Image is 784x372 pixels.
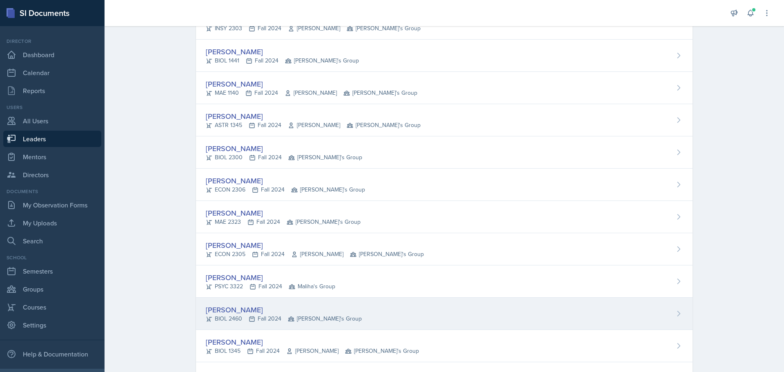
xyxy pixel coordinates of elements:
span: [PERSON_NAME]'s Group [287,218,361,226]
a: My Observation Forms [3,197,101,213]
a: [PERSON_NAME] ASTR 1345Fall 2024[PERSON_NAME] [PERSON_NAME]'s Group [196,104,693,136]
div: ASTR 1345 Fall 2024 [206,121,421,129]
div: INSY 2303 Fall 2024 [206,24,421,33]
div: Users [3,104,101,111]
a: Courses [3,299,101,315]
a: Leaders [3,131,101,147]
span: Maliha's Group [289,282,335,291]
a: Search [3,233,101,249]
div: MAE 2323 Fall 2024 [206,218,361,226]
span: [PERSON_NAME]'s Group [345,347,419,355]
a: Directors [3,167,101,183]
span: [PERSON_NAME] [291,250,343,258]
span: [PERSON_NAME]'s Group [347,121,421,129]
div: BIOL 1345 Fall 2024 [206,347,419,355]
span: [PERSON_NAME] [288,121,340,129]
span: [PERSON_NAME] [286,347,339,355]
a: Calendar [3,65,101,81]
div: ECON 2305 Fall 2024 [206,250,424,258]
a: Dashboard [3,47,101,63]
a: Settings [3,317,101,333]
span: [PERSON_NAME] [285,89,337,97]
div: School [3,254,101,261]
div: [PERSON_NAME] [206,46,359,57]
div: BIOL 2300 Fall 2024 [206,153,362,162]
div: [PERSON_NAME] [206,304,362,315]
span: [PERSON_NAME]'s Group [350,250,424,258]
a: My Uploads [3,215,101,231]
div: BIOL 2460 Fall 2024 [206,314,362,323]
a: All Users [3,113,101,129]
span: [PERSON_NAME]'s Group [288,153,362,162]
div: [PERSON_NAME] [206,78,417,89]
span: [PERSON_NAME]'s Group [288,314,362,323]
div: Help & Documentation [3,346,101,362]
div: [PERSON_NAME] [206,111,421,122]
a: [PERSON_NAME] BIOL 1345Fall 2024[PERSON_NAME] [PERSON_NAME]'s Group [196,330,693,362]
a: [PERSON_NAME] ECON 2305Fall 2024[PERSON_NAME] [PERSON_NAME]'s Group [196,233,693,265]
a: [PERSON_NAME] ECON 2306Fall 2024 [PERSON_NAME]'s Group [196,169,693,201]
a: Semesters [3,263,101,279]
div: PSYC 3322 Fall 2024 [206,282,335,291]
div: [PERSON_NAME] [206,240,424,251]
span: [PERSON_NAME]'s Group [285,56,359,65]
div: [PERSON_NAME] [206,336,419,347]
a: Reports [3,82,101,99]
div: [PERSON_NAME] [206,143,362,154]
span: [PERSON_NAME]'s Group [347,24,421,33]
div: MAE 1140 Fall 2024 [206,89,417,97]
div: [PERSON_NAME] [206,175,365,186]
a: [PERSON_NAME] BIOL 2460Fall 2024 [PERSON_NAME]'s Group [196,298,693,330]
a: [PERSON_NAME] MAE 2323Fall 2024 [PERSON_NAME]'s Group [196,201,693,233]
div: Director [3,38,101,45]
a: Mentors [3,149,101,165]
a: [PERSON_NAME] MAE 1140Fall 2024[PERSON_NAME] [PERSON_NAME]'s Group [196,72,693,104]
div: [PERSON_NAME] [206,272,335,283]
span: [PERSON_NAME] [288,24,340,33]
a: [PERSON_NAME] PSYC 3322Fall 2024 Maliha's Group [196,265,693,298]
div: BIOL 1441 Fall 2024 [206,56,359,65]
a: Groups [3,281,101,297]
div: Documents [3,188,101,195]
span: [PERSON_NAME]'s Group [343,89,417,97]
a: [PERSON_NAME] BIOL 1441Fall 2024 [PERSON_NAME]'s Group [196,40,693,72]
div: [PERSON_NAME] [206,207,361,218]
a: [PERSON_NAME] BIOL 2300Fall 2024 [PERSON_NAME]'s Group [196,136,693,169]
span: [PERSON_NAME]'s Group [291,185,365,194]
div: ECON 2306 Fall 2024 [206,185,365,194]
